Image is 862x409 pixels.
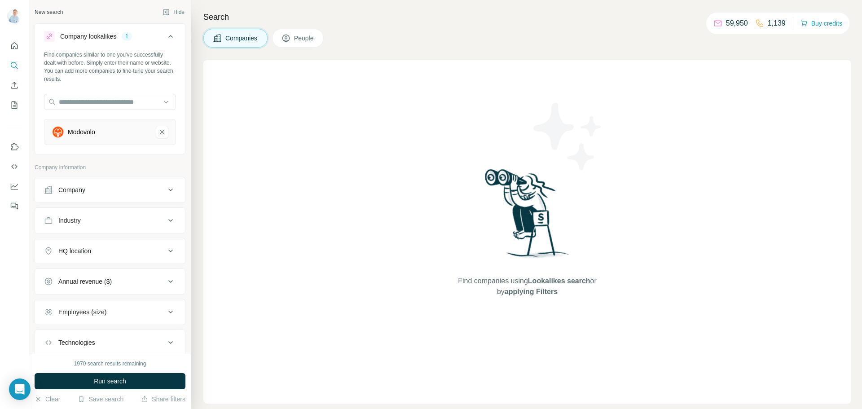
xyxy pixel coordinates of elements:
button: Hide [156,5,191,19]
span: Find companies using or by [455,276,599,297]
button: Clear [35,395,60,404]
div: Annual revenue ($) [58,277,112,286]
div: Find companies similar to one you've successfully dealt with before. Simply enter their name or w... [44,51,176,83]
button: Modovolo-remove-button [156,126,168,138]
div: Open Intercom Messenger [9,378,31,400]
div: Employees (size) [58,308,106,317]
div: Technologies [58,338,95,347]
button: HQ location [35,240,185,262]
p: 59,950 [726,18,748,29]
button: Company lookalikes1 [35,26,185,51]
div: New search [35,8,63,16]
button: Annual revenue ($) [35,271,185,292]
p: Company information [35,163,185,172]
img: Surfe Illustration - Woman searching with binoculars [481,167,574,267]
img: Avatar [7,9,22,23]
p: 1,139 [768,18,786,29]
button: Search [7,57,22,74]
button: Dashboard [7,178,22,194]
span: Lookalikes search [528,277,590,285]
div: 1970 search results remaining [74,360,146,368]
button: My lists [7,97,22,113]
button: Employees (size) [35,301,185,323]
button: Enrich CSV [7,77,22,93]
button: Company [35,179,185,201]
button: Buy credits [800,17,842,30]
button: Quick start [7,38,22,54]
span: People [294,34,315,43]
div: Modovolo [68,128,95,136]
span: applying Filters [505,288,558,295]
div: Industry [58,216,81,225]
button: Use Surfe API [7,158,22,175]
img: Surfe Illustration - Stars [528,96,608,177]
button: Use Surfe on LinkedIn [7,139,22,155]
h4: Search [203,11,851,23]
span: Run search [94,377,126,386]
div: HQ location [58,246,91,255]
div: 1 [122,32,132,40]
img: Modovolo-logo [52,126,64,138]
div: Company [58,185,85,194]
button: Industry [35,210,185,231]
button: Feedback [7,198,22,214]
button: Save search [78,395,123,404]
span: Companies [225,34,258,43]
div: Company lookalikes [60,32,116,41]
button: Run search [35,373,185,389]
button: Share filters [141,395,185,404]
button: Technologies [35,332,185,353]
